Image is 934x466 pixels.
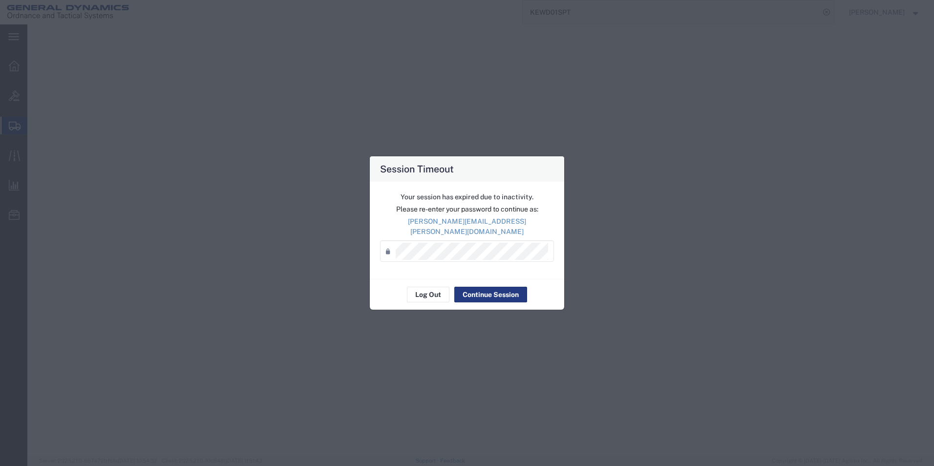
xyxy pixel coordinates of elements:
[380,204,554,214] p: Please re-enter your password to continue as:
[380,162,454,176] h4: Session Timeout
[380,216,554,237] p: [PERSON_NAME][EMAIL_ADDRESS][PERSON_NAME][DOMAIN_NAME]
[407,287,449,302] button: Log Out
[454,287,527,302] button: Continue Session
[380,192,554,202] p: Your session has expired due to inactivity.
